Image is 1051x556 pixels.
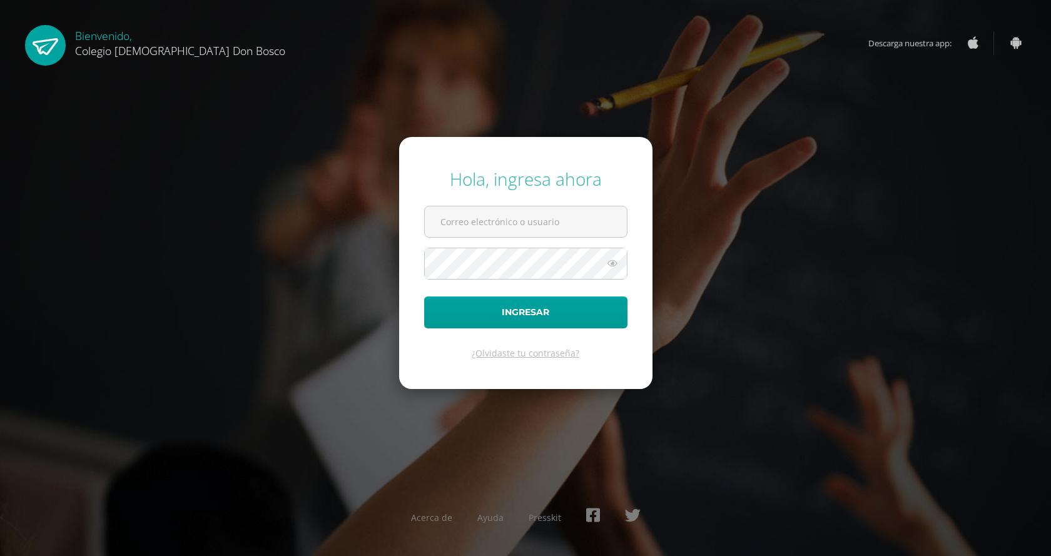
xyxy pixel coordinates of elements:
[472,347,579,359] a: ¿Olvidaste tu contraseña?
[75,43,285,58] span: Colegio [DEMOGRAPHIC_DATA] Don Bosco
[868,31,964,55] span: Descarga nuestra app:
[424,296,627,328] button: Ingresar
[411,512,452,523] a: Acerca de
[529,512,561,523] a: Presskit
[477,512,504,523] a: Ayuda
[75,25,285,58] div: Bienvenido,
[424,167,627,191] div: Hola, ingresa ahora
[425,206,627,237] input: Correo electrónico o usuario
